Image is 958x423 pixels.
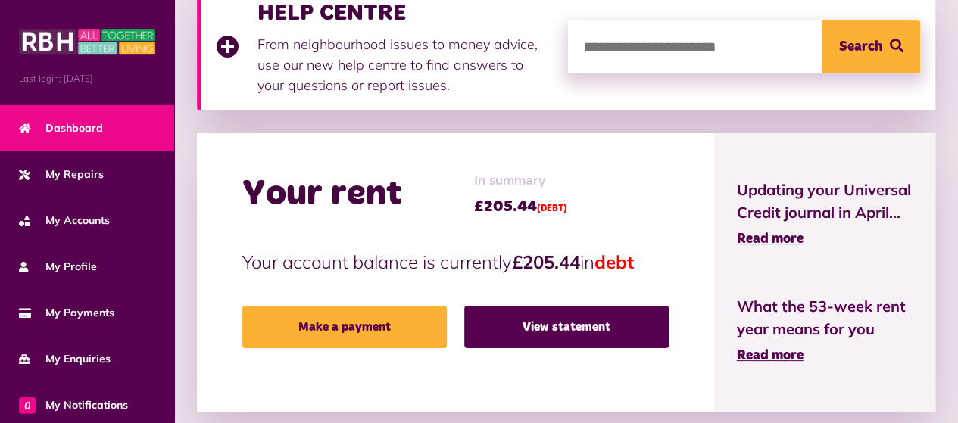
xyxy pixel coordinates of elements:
[242,173,402,216] h2: Your rent
[737,232,804,246] span: Read more
[464,306,669,348] a: View statement
[19,120,103,136] span: Dashboard
[19,72,155,86] span: Last login: [DATE]
[19,351,111,367] span: My Enquiries
[242,306,447,348] a: Make a payment
[19,213,110,229] span: My Accounts
[594,250,634,273] span: debt
[19,397,128,413] span: My Notifications
[19,26,155,57] img: MyRBH
[822,20,920,73] button: Search
[474,195,567,218] span: £205.44
[19,166,104,182] span: My Repairs
[737,295,913,366] a: What the 53-week rent year means for you Read more
[19,305,114,321] span: My Payments
[474,171,567,191] span: In summary
[737,349,804,362] span: Read more
[19,259,97,275] span: My Profile
[737,295,913,341] span: What the 53-week rent year means for you
[737,179,913,224] span: Updating your Universal Credit journal in April...
[19,397,36,413] span: 0
[839,20,882,73] span: Search
[512,250,580,273] strong: £205.44
[537,204,567,213] span: (DEBT)
[242,248,669,275] p: Your account balance is currently in
[737,179,913,250] a: Updating your Universal Credit journal in April... Read more
[257,34,553,95] p: From neighbourhood issues to money advice, use our new help centre to find answers to your questi...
